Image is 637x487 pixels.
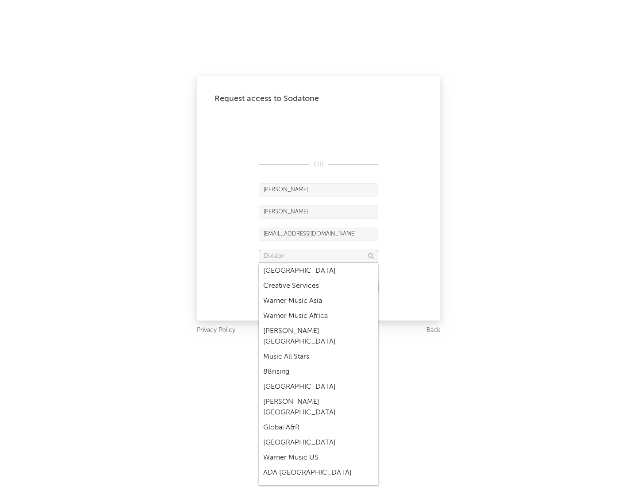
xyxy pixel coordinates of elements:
[259,263,378,278] div: [GEOGRAPHIC_DATA]
[259,379,378,394] div: [GEOGRAPHIC_DATA]
[215,93,422,104] div: Request access to Sodatone
[259,183,378,197] input: First Name
[259,394,378,420] div: [PERSON_NAME] [GEOGRAPHIC_DATA]
[259,278,378,294] div: Creative Services
[259,250,378,263] input: Division
[259,309,378,324] div: Warner Music Africa
[259,228,378,241] input: Email
[259,205,378,219] input: Last Name
[259,435,378,450] div: [GEOGRAPHIC_DATA]
[426,325,440,336] a: Back
[259,294,378,309] div: Warner Music Asia
[197,325,235,336] a: Privacy Policy
[259,450,378,465] div: Warner Music US
[259,324,378,349] div: [PERSON_NAME] [GEOGRAPHIC_DATA]
[259,159,378,170] div: OR
[259,465,378,480] div: ADA [GEOGRAPHIC_DATA]
[259,420,378,435] div: Global A&R
[259,349,378,364] div: Music All Stars
[259,364,378,379] div: 88rising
